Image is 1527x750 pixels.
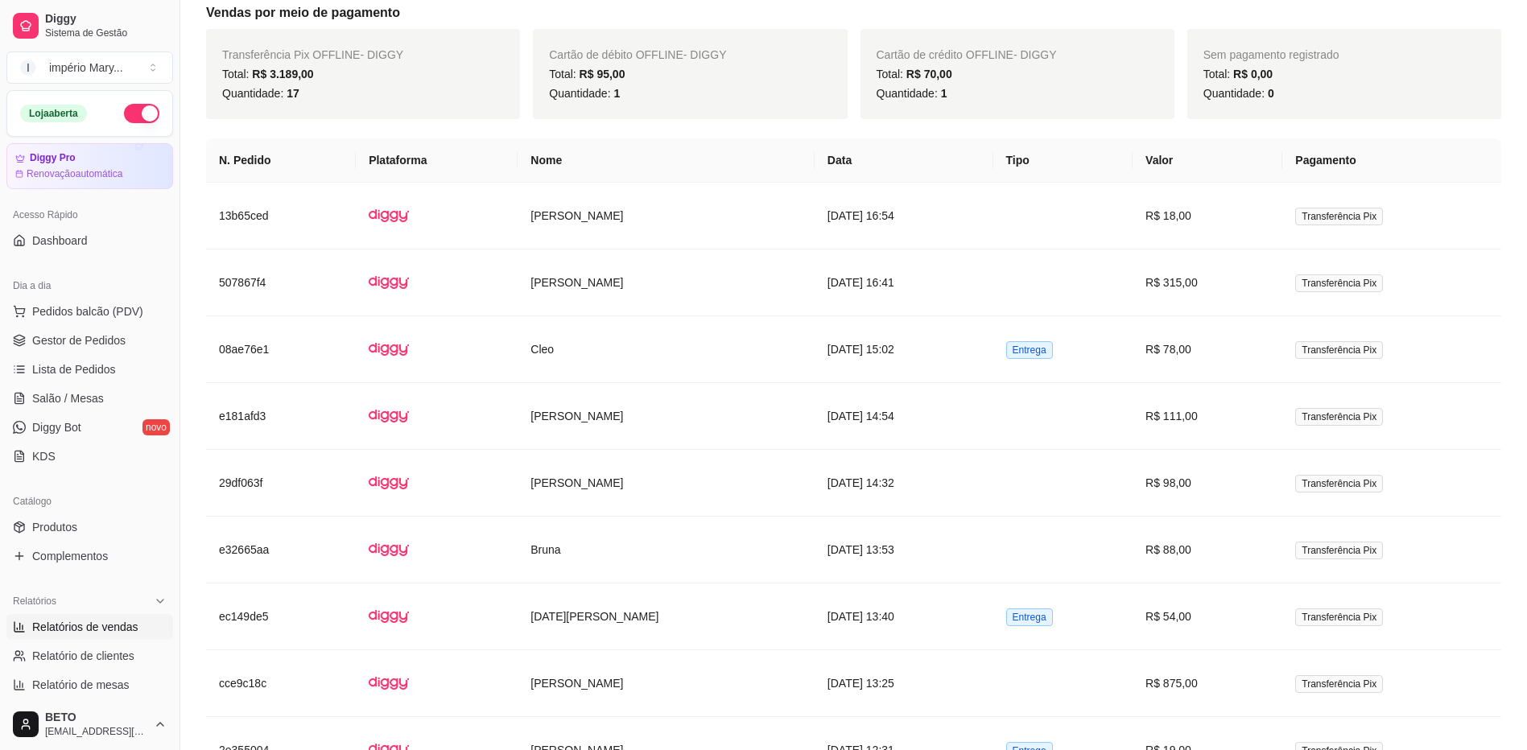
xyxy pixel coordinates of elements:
span: Transferência Pix [1295,542,1383,559]
span: Total: [877,68,952,80]
span: Relatório de mesas [32,677,130,693]
span: Diggy [45,12,167,27]
div: Acesso Rápido [6,202,173,228]
a: Diggy Botnovo [6,414,173,440]
th: Pagamento [1282,138,1501,183]
button: BETO[EMAIL_ADDRESS][DOMAIN_NAME] [6,705,173,744]
td: [PERSON_NAME] [518,650,815,717]
td: [DATE] 13:53 [815,517,993,583]
span: 1 [941,87,947,100]
img: diggy [369,596,409,637]
a: Salão / Mesas [6,385,173,411]
a: Relatório de mesas [6,672,173,698]
span: KDS [32,448,56,464]
img: diggy [369,329,409,369]
a: DiggySistema de Gestão [6,6,173,45]
div: Dia a dia [6,273,173,299]
span: 0 [1268,87,1274,100]
td: [DATE] 14:54 [815,383,993,450]
span: Complementos [32,548,108,564]
span: Gestor de Pedidos [32,332,126,348]
span: Diggy Bot [32,419,81,435]
td: [DATE] 13:40 [815,583,993,650]
div: império Mary ... [49,60,123,76]
img: diggy [369,396,409,436]
td: R$ 875,00 [1133,650,1282,717]
button: Select a team [6,52,173,84]
span: Relatórios de vendas [32,619,138,635]
td: [DATE] 16:41 [815,249,993,316]
img: diggy [369,196,409,236]
span: Relatórios [13,595,56,608]
span: Sem pagamento registrado [1203,48,1339,61]
td: cce9c18c [206,650,356,717]
span: Sistema de Gestão [45,27,167,39]
td: e181afd3 [206,383,356,450]
td: Cleo [518,316,815,383]
button: Alterar Status [124,104,159,123]
span: Transferência Pix [1295,475,1383,492]
td: R$ 98,00 [1133,450,1282,517]
span: Quantidade: [222,87,299,100]
img: diggy [369,463,409,503]
span: Total: [1203,68,1273,80]
span: R$ 95,00 [580,68,625,80]
a: Relatório de clientes [6,643,173,669]
span: Transferência Pix [1295,341,1383,359]
article: Renovação automática [27,167,122,180]
span: BETO [45,711,147,725]
span: Lista de Pedidos [32,361,116,377]
span: R$ 0,00 [1233,68,1273,80]
td: [DATE] 15:02 [815,316,993,383]
a: KDS [6,443,173,469]
td: R$ 88,00 [1133,517,1282,583]
td: R$ 54,00 [1133,583,1282,650]
td: [DATE] 13:25 [815,650,993,717]
span: Cartão de crédito OFFLINE - DIGGY [877,48,1057,61]
td: R$ 78,00 [1133,316,1282,383]
span: Relatório de clientes [32,648,134,664]
td: [DATE] 14:32 [815,450,993,517]
td: Bruna [518,517,815,583]
td: [DATE][PERSON_NAME] [518,583,815,650]
span: Cartão de débito OFFLINE - DIGGY [549,48,726,61]
td: R$ 315,00 [1133,249,1282,316]
a: Complementos [6,543,173,569]
span: Total: [222,68,314,80]
a: Relatórios de vendas [6,614,173,640]
span: I [20,60,36,76]
span: Transferência Pix [1295,408,1383,426]
a: Dashboard [6,228,173,253]
span: Transferência Pix [1295,208,1383,225]
span: Quantidade: [549,87,620,100]
span: Quantidade: [877,87,947,100]
span: Entrega [1006,608,1053,626]
div: Loja aberta [20,105,87,122]
th: Valor [1133,138,1282,183]
th: Nome [518,138,815,183]
span: 1 [613,87,620,100]
td: [DATE] 16:54 [815,183,993,249]
td: [PERSON_NAME] [518,383,815,450]
td: 507867f4 [206,249,356,316]
span: Entrega [1006,341,1053,359]
div: Catálogo [6,488,173,514]
span: Transferência Pix [1295,675,1383,693]
td: R$ 111,00 [1133,383,1282,450]
img: diggy [369,262,409,303]
span: 17 [287,87,299,100]
a: Gestor de Pedidos [6,328,173,353]
span: Total: [549,68,625,80]
td: 08ae76e1 [206,316,356,383]
td: 13b65ced [206,183,356,249]
span: Transferência Pix [1295,608,1383,626]
td: ec149de5 [206,583,356,650]
span: Transferência Pix [1295,274,1383,292]
td: [PERSON_NAME] [518,249,815,316]
h5: Vendas por meio de pagamento [206,3,1501,23]
th: Plataforma [356,138,518,183]
th: Tipo [993,138,1133,183]
td: R$ 18,00 [1133,183,1282,249]
span: Dashboard [32,233,88,249]
img: diggy [369,530,409,570]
